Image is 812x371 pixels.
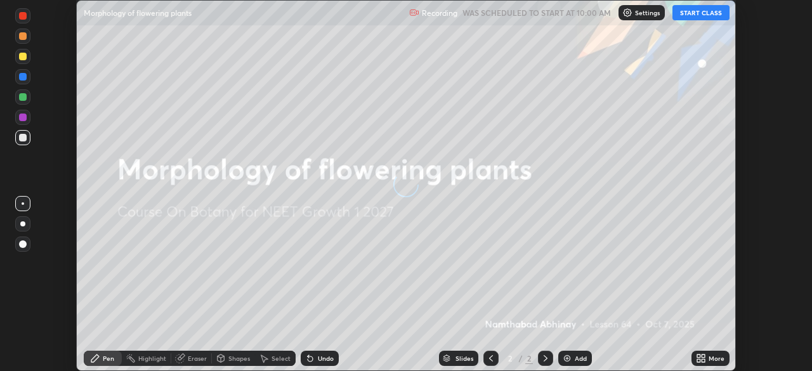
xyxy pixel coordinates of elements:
button: START CLASS [672,5,730,20]
div: 2 [525,353,533,364]
div: Add [575,355,587,361]
p: Settings [635,10,660,16]
div: More [709,355,724,361]
div: Select [272,355,291,361]
img: recording.375f2c34.svg [409,8,419,18]
p: Morphology of flowering plants [84,8,192,18]
div: Highlight [138,355,166,361]
div: 2 [504,355,516,362]
h5: WAS SCHEDULED TO START AT 10:00 AM [462,7,611,18]
p: Recording [422,8,457,18]
img: add-slide-button [562,353,572,363]
div: Shapes [228,355,250,361]
div: Undo [318,355,334,361]
div: / [519,355,523,362]
div: Eraser [188,355,207,361]
div: Slides [455,355,473,361]
div: Pen [103,355,114,361]
img: class-settings-icons [622,8,632,18]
